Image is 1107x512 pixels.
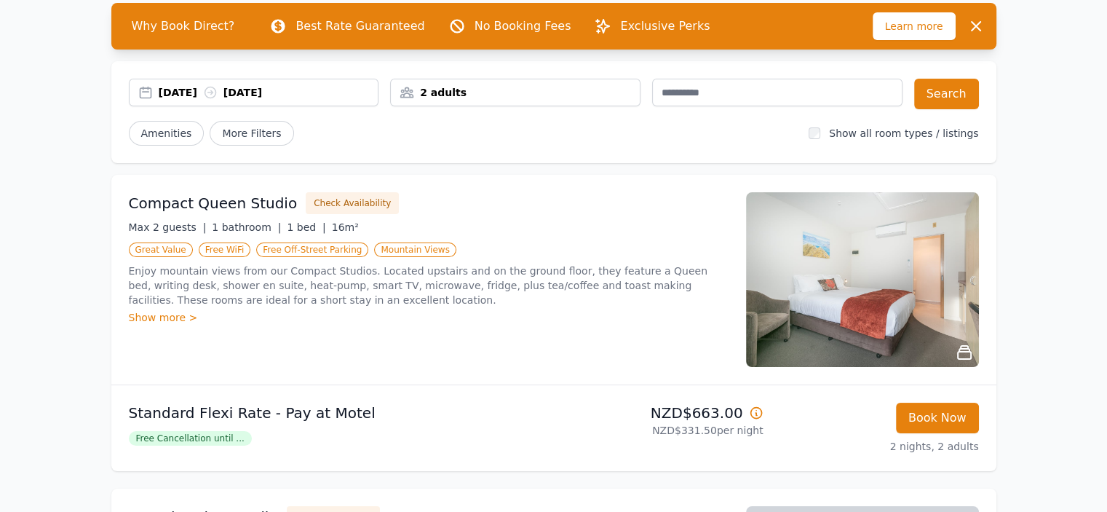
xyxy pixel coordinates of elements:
h3: Compact Queen Studio [129,193,298,213]
p: No Booking Fees [475,17,571,35]
span: Learn more [873,12,956,40]
p: Exclusive Perks [620,17,710,35]
button: Amenities [129,121,205,146]
span: Free Off-Street Parking [256,243,368,257]
span: More Filters [210,121,293,146]
p: Enjoy mountain views from our Compact Studios. Located upstairs and on the ground floor, they fea... [129,264,729,307]
div: 2 adults [391,85,640,100]
label: Show all room types / listings [829,127,978,139]
button: Check Availability [306,192,399,214]
span: Free WiFi [199,243,251,257]
p: 2 nights, 2 adults [775,439,979,454]
div: Show more > [129,310,729,325]
span: Great Value [129,243,193,257]
button: Book Now [896,403,979,433]
p: Standard Flexi Rate - Pay at Motel [129,403,548,423]
p: NZD$331.50 per night [560,423,763,438]
span: 1 bed | [287,221,325,233]
span: Free Cancellation until ... [129,431,252,446]
p: NZD$663.00 [560,403,763,423]
span: 16m² [332,221,359,233]
span: Max 2 guests | [129,221,207,233]
p: Best Rate Guaranteed [295,17,424,35]
button: Search [914,79,979,109]
span: Mountain Views [374,243,456,257]
div: [DATE] [DATE] [159,85,378,100]
span: Why Book Direct? [120,12,247,41]
span: 1 bathroom | [212,221,281,233]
